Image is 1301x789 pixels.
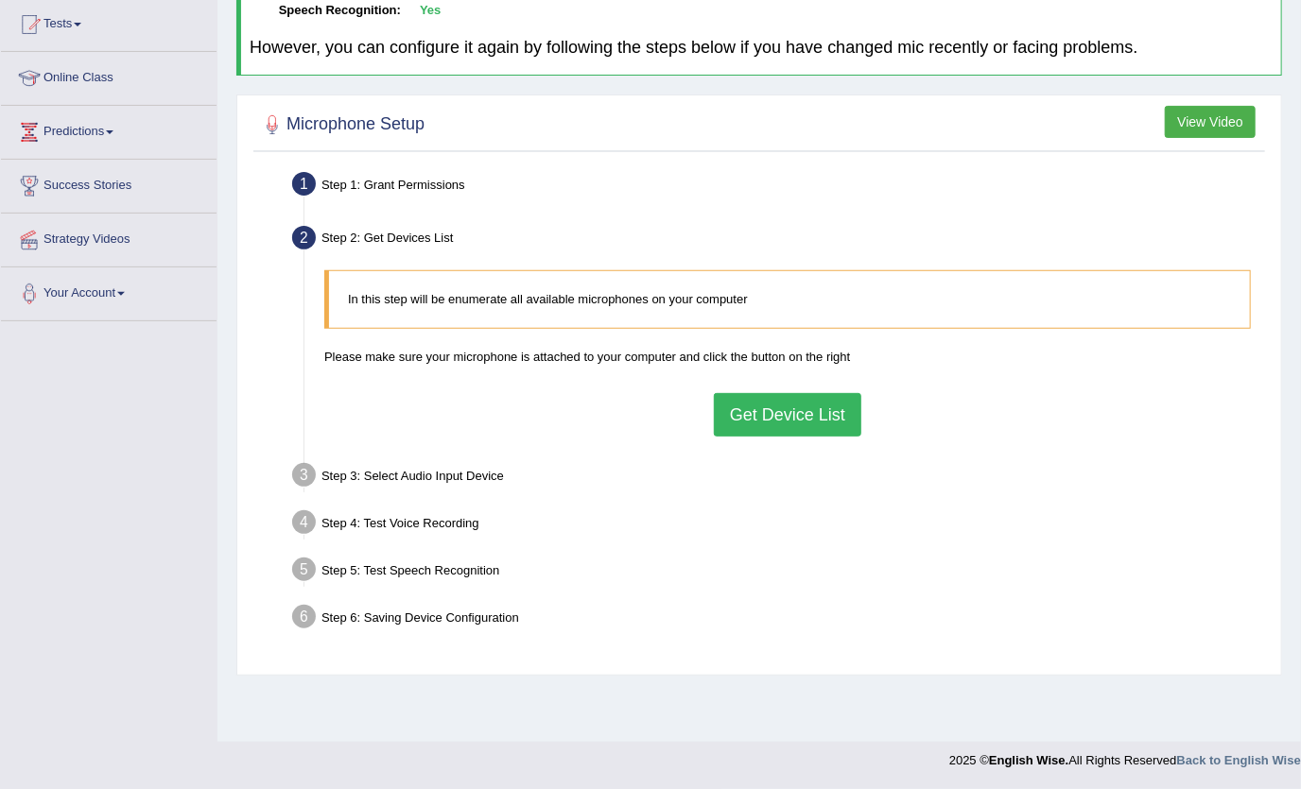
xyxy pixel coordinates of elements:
div: Step 6: Saving Device Configuration [284,599,1273,641]
strong: English Wise. [989,753,1068,767]
button: Get Device List [714,393,861,437]
h2: Microphone Setup [258,111,425,139]
a: Back to English Wise [1177,753,1301,767]
a: Your Account [1,267,217,315]
div: 2025 © All Rights Reserved [949,742,1301,769]
div: Step 4: Test Voice Recording [284,505,1273,546]
a: Strategy Videos [1,214,217,261]
b: Yes [420,3,441,17]
blockquote: In this step will be enumerate all available microphones on your computer [324,270,1251,328]
p: Please make sure your microphone is attached to your computer and click the button on the right [324,348,1251,366]
div: Step 1: Grant Permissions [284,166,1273,208]
h4: However, you can configure it again by following the steps below if you have changed mic recently... [250,39,1273,58]
div: Step 5: Test Speech Recognition [284,552,1273,593]
dt: Speech Recognition: [250,2,401,20]
button: View Video [1165,106,1256,138]
a: Predictions [1,106,217,153]
a: Success Stories [1,160,217,207]
div: Step 3: Select Audio Input Device [284,457,1273,499]
div: Step 2: Get Devices List [284,220,1273,262]
a: Online Class [1,52,217,99]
